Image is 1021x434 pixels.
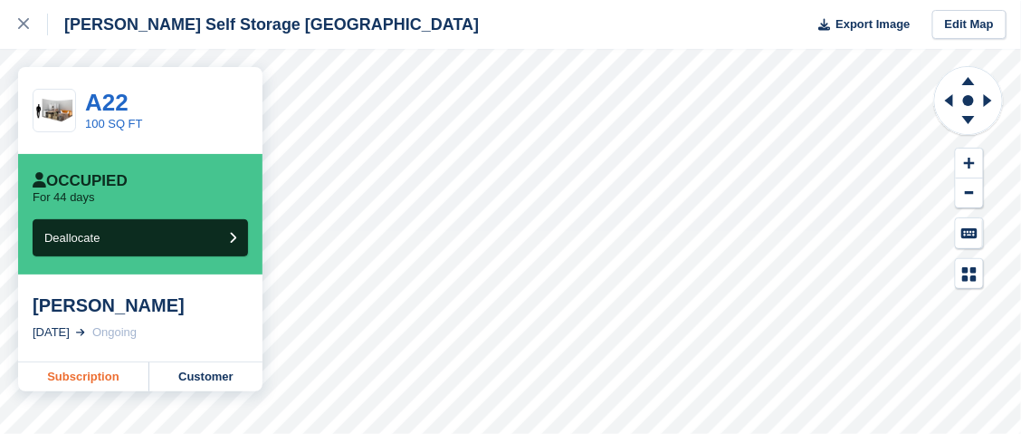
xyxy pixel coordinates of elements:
a: Edit Map [932,10,1007,40]
a: Customer [149,362,262,391]
button: Export Image [807,10,911,40]
p: For 44 days [33,190,95,205]
div: Occupied [33,172,128,190]
button: Deallocate [33,219,248,256]
div: [DATE] [33,323,70,342]
span: Export Image [835,15,910,34]
img: arrow-right-light-icn-cde0832a797a2874e46488d9cf13f60e5c3a73dbe684e267c42b8395dfbc2abf.svg [76,329,85,336]
img: 100-sqft-unit.jpg [33,95,75,127]
div: [PERSON_NAME] [33,294,248,316]
button: Zoom In [956,149,983,178]
span: Deallocate [44,231,100,245]
a: A22 [85,89,129,116]
a: Subscription [18,362,149,391]
div: Ongoing [92,323,137,342]
button: Zoom Out [956,178,983,208]
button: Map Legend [956,259,983,289]
button: Keyboard Shortcuts [956,218,983,248]
a: 100 SQ FT [85,117,143,130]
div: [PERSON_NAME] Self Storage [GEOGRAPHIC_DATA] [48,14,479,35]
